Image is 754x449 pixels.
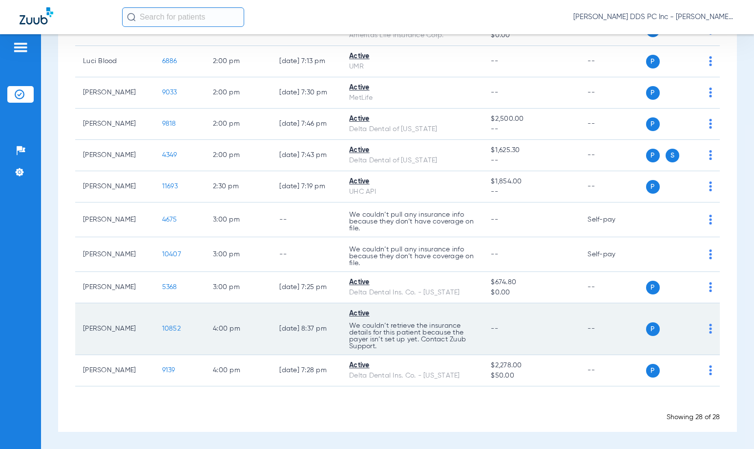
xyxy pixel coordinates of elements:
div: UHC API [349,187,475,197]
span: -- [491,58,498,65]
img: group-dot-blue.svg [709,88,712,97]
td: [DATE] 7:19 PM [272,171,341,202]
td: 2:00 PM [205,77,272,109]
td: [PERSON_NAME] [75,202,154,237]
img: group-dot-blue.svg [709,282,712,292]
td: [PERSON_NAME] [75,303,154,355]
span: 10407 [162,251,181,258]
span: 11693 [162,183,178,190]
p: We couldn’t pull any insurance info because they don’t have coverage on file. [349,211,475,232]
img: group-dot-blue.svg [709,119,712,129]
span: -- [491,325,498,332]
img: x.svg [687,119,697,129]
img: x.svg [687,365,697,375]
span: 5368 [162,284,177,291]
span: [PERSON_NAME] DDS PC Inc - [PERSON_NAME] DDS PC INC DBA Galleria Family Dental [573,12,734,22]
span: P [646,86,660,100]
span: $2,278.00 [491,360,572,371]
span: -- [491,251,498,258]
span: $0.00 [491,288,572,298]
span: P [646,117,660,131]
td: [DATE] 7:30 PM [272,77,341,109]
td: 3:00 PM [205,202,272,237]
span: -- [491,156,572,166]
td: -- [580,355,646,386]
div: MetLife [349,93,475,103]
img: hamburger-icon [13,42,28,53]
span: P [646,149,660,162]
td: 4:00 PM [205,303,272,355]
td: [PERSON_NAME] [75,140,154,171]
p: We couldn’t retrieve the insurance details for this patient because the payer isn’t set up yet. C... [349,322,475,350]
div: Active [349,277,475,288]
td: -- [580,77,646,109]
span: -- [491,216,498,223]
div: Active [349,360,475,371]
span: -- [491,89,498,96]
td: [DATE] 7:13 PM [272,46,341,77]
img: group-dot-blue.svg [709,150,712,160]
td: 4:00 PM [205,355,272,386]
td: -- [580,109,646,140]
img: group-dot-blue.svg [709,324,712,334]
img: x.svg [687,88,697,97]
span: $1,625.30 [491,145,572,156]
td: -- [580,46,646,77]
span: 4349 [162,152,177,158]
td: Self-pay [580,237,646,272]
td: 3:00 PM [205,237,272,272]
div: Active [349,309,475,319]
td: 2:30 PM [205,171,272,202]
div: Delta Dental Ins. Co. - [US_STATE] [349,371,475,381]
td: -- [580,303,646,355]
td: -- [580,272,646,303]
img: x.svg [687,215,697,224]
td: 2:00 PM [205,109,272,140]
td: -- [272,202,341,237]
span: P [646,281,660,294]
span: P [646,55,660,68]
td: -- [580,140,646,171]
span: $0.00 [491,30,572,41]
td: Luci Blood [75,46,154,77]
img: x.svg [687,282,697,292]
div: Delta Dental Ins. Co. - [US_STATE] [349,288,475,298]
img: Search Icon [127,13,136,22]
img: x.svg [687,56,697,66]
div: UMR [349,62,475,72]
span: 10852 [162,325,181,332]
td: [DATE] 7:43 PM [272,140,341,171]
td: [PERSON_NAME] [75,237,154,272]
img: group-dot-blue.svg [709,249,712,259]
td: [PERSON_NAME] [75,171,154,202]
td: 2:00 PM [205,140,272,171]
span: $674.80 [491,277,572,288]
td: [DATE] 7:28 PM [272,355,341,386]
div: Ameritas Life Insurance Corp. [349,30,475,41]
div: Active [349,83,475,93]
td: -- [580,171,646,202]
span: $50.00 [491,371,572,381]
input: Search for patients [122,7,244,27]
div: Delta Dental of [US_STATE] [349,124,475,135]
span: 9033 [162,89,177,96]
td: [DATE] 8:37 PM [272,303,341,355]
div: Active [349,51,475,62]
td: [PERSON_NAME] [75,109,154,140]
img: group-dot-blue.svg [709,56,712,66]
td: 2:00 PM [205,46,272,77]
td: [PERSON_NAME] [75,77,154,109]
span: P [646,364,660,378]
td: [PERSON_NAME] [75,272,154,303]
img: group-dot-blue.svg [709,215,712,224]
td: [DATE] 7:46 PM [272,109,341,140]
div: Active [349,177,475,187]
span: S [666,149,679,162]
span: -- [491,187,572,197]
img: group-dot-blue.svg [709,181,712,191]
span: 4675 [162,216,177,223]
div: Active [349,145,475,156]
span: 6886 [162,58,177,65]
img: x.svg [687,324,697,334]
div: Delta Dental of [US_STATE] [349,156,475,166]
